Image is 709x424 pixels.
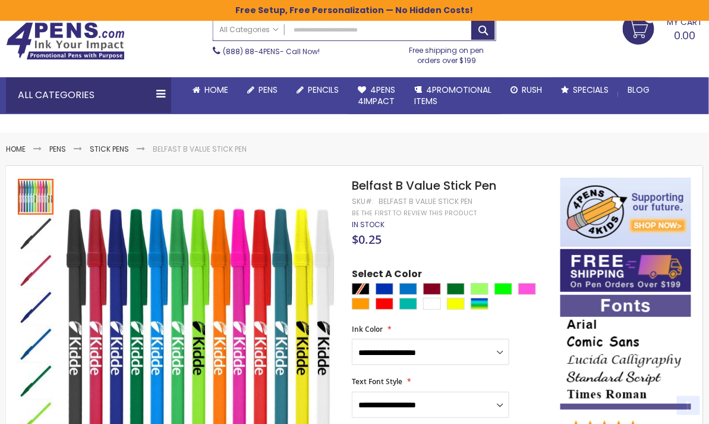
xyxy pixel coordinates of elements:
div: Belfast B Value Stick Pen [18,288,55,325]
div: Blue Light [399,283,417,295]
div: Red [376,298,393,310]
div: Assorted [471,298,489,310]
span: Home [204,84,228,96]
span: In stock [352,219,385,230]
a: (888) 88-4PENS [223,46,280,56]
div: Orange [352,298,370,310]
span: Pens [259,84,278,96]
img: Free shipping on orders over $199 [560,249,691,292]
a: Pens [49,144,66,154]
span: $0.25 [352,231,382,247]
div: Burgundy [423,283,441,295]
div: Teal [399,298,417,310]
a: Top [677,396,700,415]
div: White [423,298,441,310]
div: Belfast B Value Stick Pen [18,252,55,288]
div: Pink [518,283,536,295]
span: 0.00 [675,28,696,43]
a: Home [6,144,26,154]
a: 4PROMOTIONALITEMS [405,77,501,114]
img: 4pens 4 kids [560,178,691,247]
div: Green [447,283,465,295]
a: Pens [238,77,287,103]
div: Free shipping on pen orders over $199 [398,41,496,65]
div: Green Light [471,283,489,295]
div: All Categories [6,77,171,113]
span: Ink Color [352,324,383,334]
a: Blog [618,77,659,103]
img: Belfast B Value Stick Pen [18,363,53,399]
span: Rush [522,84,542,96]
span: - Call Now! [223,46,320,56]
a: Specials [552,77,618,103]
div: Lime Green [494,283,512,295]
div: Belfast B Value Stick Pen [18,362,55,399]
div: Availability [352,220,385,230]
strong: SKU [352,196,374,206]
span: Text Font Style [352,376,402,387]
span: 4Pens 4impact [358,84,395,107]
a: 4Pens4impact [348,77,405,114]
span: 4PROMOTIONAL ITEMS [414,84,491,107]
img: font-personalization-examples [560,295,691,410]
span: Specials [573,84,609,96]
span: Pencils [308,84,339,96]
a: Be the first to review this product [352,209,477,218]
a: Stick Pens [90,144,129,154]
span: Select A Color [352,268,422,284]
div: Blue [376,283,393,295]
img: Belfast B Value Stick Pen [18,290,53,325]
a: Rush [501,77,552,103]
span: Blog [628,84,650,96]
div: Belfast B Value Stick Pen [18,178,55,215]
span: Belfast B Value Stick Pen [352,177,496,194]
a: Pencils [287,77,348,103]
div: Belfast B Value Stick Pen [379,197,472,206]
img: Belfast B Value Stick Pen [18,253,53,288]
a: Home [183,77,238,103]
span: All Categories [219,25,279,34]
div: Belfast B Value Stick Pen [18,215,55,252]
img: Belfast B Value Stick Pen [18,216,53,252]
img: 4Pens Custom Pens and Promotional Products [6,22,125,60]
a: All Categories [213,20,285,39]
img: Belfast B Value Stick Pen [18,326,53,362]
div: Belfast B Value Stick Pen [18,325,55,362]
div: Yellow [447,298,465,310]
a: 0.00 0 [623,13,703,43]
li: Belfast B Value Stick Pen [153,145,247,154]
